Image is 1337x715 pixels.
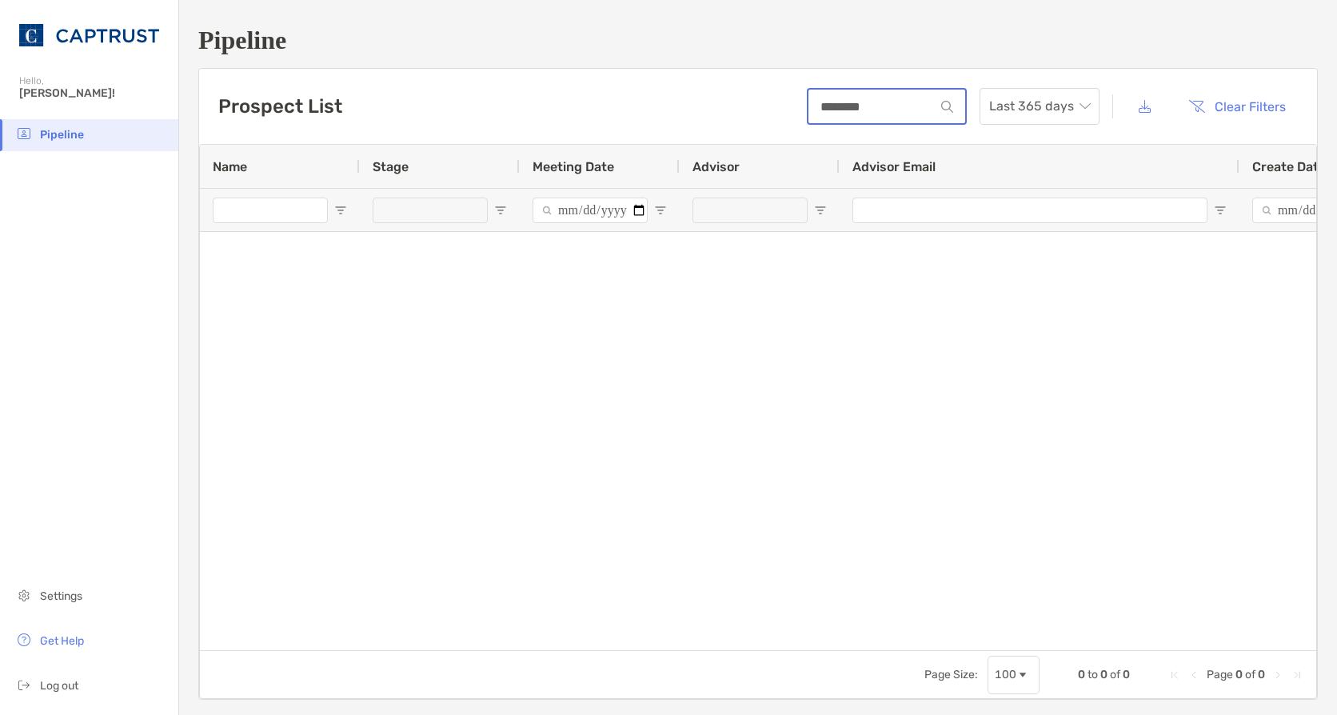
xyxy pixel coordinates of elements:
h3: Prospect List [218,95,342,118]
span: Advisor Email [852,159,936,174]
span: Pipeline [40,128,84,142]
div: Page Size: [924,668,978,681]
div: 100 [995,668,1016,681]
img: settings icon [14,585,34,605]
span: [PERSON_NAME]! [19,86,169,100]
span: 0 [1123,668,1130,681]
span: Get Help [40,634,84,648]
div: Last Page [1291,669,1303,681]
button: Open Filter Menu [654,204,667,217]
span: Stage [373,159,409,174]
button: Open Filter Menu [334,204,347,217]
span: Create Date [1252,159,1326,174]
span: Log out [40,679,78,693]
span: Advisor [692,159,740,174]
span: of [1245,668,1255,681]
input: Name Filter Input [213,198,328,223]
span: to [1088,668,1098,681]
img: CAPTRUST Logo [19,6,159,64]
input: Advisor Email Filter Input [852,198,1207,223]
span: 0 [1258,668,1265,681]
img: logout icon [14,675,34,694]
img: pipeline icon [14,124,34,143]
span: Name [213,159,247,174]
span: 0 [1078,668,1085,681]
span: Meeting Date [533,159,614,174]
input: Meeting Date Filter Input [533,198,648,223]
div: Previous Page [1187,669,1200,681]
span: Page [1207,668,1233,681]
button: Open Filter Menu [814,204,827,217]
img: get-help icon [14,630,34,649]
button: Open Filter Menu [494,204,507,217]
div: Page Size [988,656,1040,694]
div: First Page [1168,669,1181,681]
img: input icon [941,101,953,113]
button: Open Filter Menu [1214,204,1227,217]
span: Settings [40,589,82,603]
h1: Pipeline [198,26,1318,55]
span: Last 365 days [989,89,1090,124]
div: Next Page [1271,669,1284,681]
span: 0 [1100,668,1108,681]
button: Clear Filters [1176,89,1298,124]
span: 0 [1235,668,1243,681]
span: of [1110,668,1120,681]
